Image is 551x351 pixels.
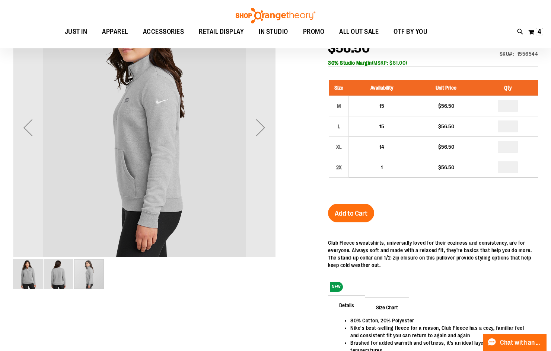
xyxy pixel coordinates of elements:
img: Nike Half-Zip Sweatshirt [13,259,43,289]
span: Chat with an Expert [500,339,542,346]
span: 15 [379,123,384,129]
div: image 3 of 3 [74,258,104,290]
div: M [333,100,344,112]
div: 2X [333,162,344,173]
span: JUST IN [65,23,87,40]
div: $56.50 [419,102,474,110]
div: (MSRP: $81.00) [328,59,538,67]
span: Add to Cart [335,209,367,218]
th: Qty [477,80,538,96]
b: 30% Studio Margin [328,60,372,66]
th: Size [329,80,349,96]
div: $56.50 [419,164,474,171]
button: Add to Cart [328,204,374,222]
span: 1 [381,164,383,170]
th: Unit Price [415,80,477,96]
li: Nike's best-selling fleece for a reason, Club Fleece has a cozy, familiar feel and consistent fit... [350,324,531,339]
span: OTF BY YOU [394,23,427,40]
div: image 2 of 3 [44,258,74,290]
span: PROMO [303,23,325,40]
div: L [333,121,344,132]
img: Shop Orangetheory [235,8,316,23]
div: $56.50 [419,143,474,151]
span: 15 [379,103,384,109]
span: Size Chart [365,297,409,317]
span: IN STUDIO [259,23,288,40]
div: XL [333,141,344,152]
span: ACCESSORIES [143,23,184,40]
strong: SKU [500,51,514,57]
div: $56.50 [419,123,474,130]
th: Availability [349,80,415,96]
div: image 1 of 3 [13,258,44,290]
div: Club Fleece sweatshirts, universally loved for their coziness and consistency, are for everyone. ... [328,239,538,269]
button: Chat with an Expert [483,334,547,351]
li: 80% Cotton, 20% Polyester [350,317,531,324]
span: 14 [379,144,384,150]
span: RETAIL DISPLAY [199,23,244,40]
span: ALL OUT SALE [339,23,379,40]
img: Nike Half-Zip Sweatshirt [44,259,73,289]
span: APPAREL [102,23,128,40]
span: 4 [538,28,541,35]
span: NEW [330,282,343,292]
div: 1556544 [517,50,538,58]
span: Details [328,295,365,315]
